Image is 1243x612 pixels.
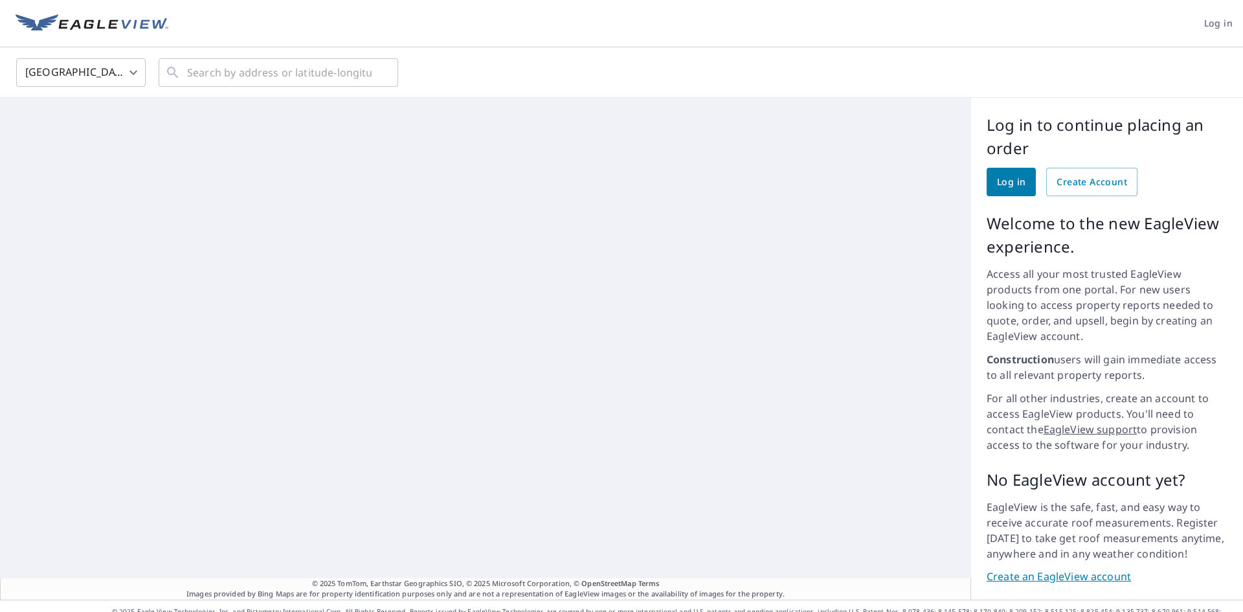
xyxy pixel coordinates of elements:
[987,168,1036,196] a: Log in
[1204,16,1233,32] span: Log in
[987,352,1227,383] p: users will gain immediate access to all relevant property reports.
[987,212,1227,258] p: Welcome to the new EagleView experience.
[987,352,1054,367] strong: Construction
[1046,168,1137,196] a: Create Account
[312,578,660,589] span: © 2025 TomTom, Earthstar Geographics SIO, © 2025 Microsoft Corporation, ©
[987,468,1227,492] p: No EagleView account yet?
[187,54,372,91] input: Search by address or latitude-longitude
[1057,174,1127,190] span: Create Account
[987,499,1227,561] p: EagleView is the safe, fast, and easy way to receive accurate roof measurements. Register [DATE] ...
[581,578,636,588] a: OpenStreetMap
[987,266,1227,344] p: Access all your most trusted EagleView products from one portal. For new users looking to access ...
[16,54,146,91] div: [GEOGRAPHIC_DATA]
[987,113,1227,160] p: Log in to continue placing an order
[16,14,168,34] img: EV Logo
[1044,422,1137,436] a: EagleView support
[987,391,1227,453] p: For all other industries, create an account to access EagleView products. You'll need to contact ...
[638,578,660,588] a: Terms
[997,174,1025,190] span: Log in
[987,569,1227,584] a: Create an EagleView account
